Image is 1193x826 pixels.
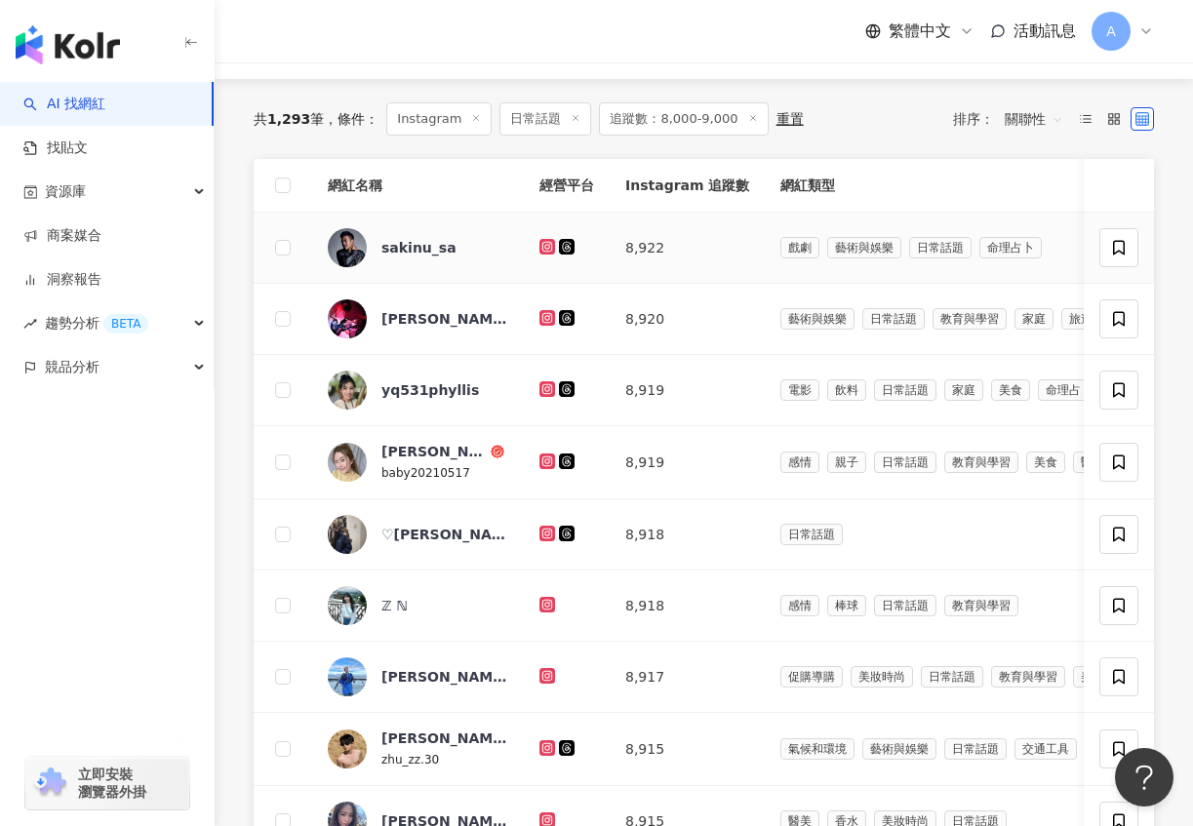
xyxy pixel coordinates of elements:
[610,213,765,284] td: 8,922
[1106,20,1116,42] span: A
[921,666,983,688] span: 日常話題
[1115,748,1173,806] iframe: Help Scout Beacon - Open
[381,380,479,400] div: yq531phyllis
[328,728,508,769] a: KOL Avatar[PERSON_NAME]zhu_zz.30
[827,237,901,258] span: 藝術與娛樂
[1073,666,1112,688] span: 美髮
[953,103,1074,135] div: 排序：
[381,442,487,461] div: [PERSON_NAME]的媽咪
[599,102,768,136] span: 追蹤數：8,000-9,000
[328,657,367,696] img: KOL Avatar
[103,314,148,334] div: BETA
[1061,308,1100,330] span: 旅遊
[23,317,37,331] span: rise
[381,309,508,329] div: [PERSON_NAME]
[1014,308,1054,330] span: 家庭
[386,102,492,136] span: Instagram
[862,738,936,760] span: 藝術與娛樂
[78,766,146,801] span: 立即安裝 瀏覽器外掛
[31,767,69,799] img: chrome extension
[23,270,101,290] a: 洞察報告
[889,20,951,42] span: 繁體中文
[381,466,470,480] span: baby20210517
[328,371,508,410] a: KOL Avataryq531phyllis
[1005,103,1063,135] span: 關聯性
[328,657,508,696] a: KOL Avatar[PERSON_NAME]｜[PERSON_NAME]
[944,595,1018,616] span: 教育與學習
[944,379,983,401] span: 家庭
[780,308,855,330] span: 藝術與娛樂
[324,111,378,127] span: 條件 ：
[328,729,367,768] img: KOL Avatar
[328,299,367,338] img: KOL Avatar
[381,728,508,748] div: [PERSON_NAME]
[979,237,1042,258] span: 命理占卜
[944,738,1007,760] span: 日常話題
[45,345,99,389] span: 競品分析
[991,666,1065,688] span: 教育與學習
[780,379,819,401] span: 電影
[381,753,439,767] span: zhu_zz.30
[328,443,367,482] img: KOL Avatar
[933,308,1007,330] span: 教育與學習
[780,452,819,473] span: 感情
[827,595,866,616] span: 棒球
[610,355,765,426] td: 8,919
[862,308,925,330] span: 日常話題
[45,170,86,214] span: 資源庫
[827,452,866,473] span: 親子
[381,667,508,687] div: [PERSON_NAME]｜[PERSON_NAME]
[524,159,610,213] th: 經營平台
[780,666,843,688] span: 促購導購
[25,757,189,809] a: chrome extension立即安裝 瀏覽器外掛
[909,237,972,258] span: 日常話題
[874,379,936,401] span: 日常話題
[381,238,457,257] div: sakinu_sa
[328,515,508,554] a: KOL Avatar♡[PERSON_NAME]
[610,642,765,713] td: 8,917
[328,371,367,410] img: KOL Avatar
[780,237,819,258] span: 戲劇
[610,499,765,570] td: 8,918
[381,596,408,615] div: ℤ ℕ
[780,738,855,760] span: 氣候和環境
[874,595,936,616] span: 日常話題
[1038,379,1100,401] span: 命理占卜
[23,138,88,158] a: 找貼文
[851,666,913,688] span: 美妝時尚
[23,226,101,246] a: 商案媒合
[610,284,765,355] td: 8,920
[874,452,936,473] span: 日常話題
[610,570,765,642] td: 8,918
[780,595,819,616] span: 感情
[381,525,508,544] div: ♡[PERSON_NAME]
[827,379,866,401] span: 飲料
[328,228,508,267] a: KOL Avatarsakinu_sa
[1073,452,1147,473] span: 醫療與健康
[23,95,105,114] a: searchAI 找網紅
[610,159,765,213] th: Instagram 追蹤數
[16,25,120,64] img: logo
[267,111,310,127] span: 1,293
[328,442,508,483] a: KOL Avatar[PERSON_NAME]的媽咪baby20210517
[312,159,524,213] th: 網紅名稱
[991,379,1030,401] span: 美食
[328,228,367,267] img: KOL Avatar
[1026,452,1065,473] span: 美食
[944,452,1018,473] span: 教育與學習
[1014,738,1077,760] span: 交通工具
[328,515,367,554] img: KOL Avatar
[328,586,508,625] a: KOL Avatarℤ ℕ
[780,524,843,545] span: 日常話題
[328,586,367,625] img: KOL Avatar
[499,102,591,136] span: 日常話題
[45,301,148,345] span: 趨勢分析
[776,111,804,127] div: 重置
[610,426,765,499] td: 8,919
[328,299,508,338] a: KOL Avatar[PERSON_NAME]
[610,713,765,786] td: 8,915
[1014,21,1076,40] span: 活動訊息
[254,111,324,127] div: 共 筆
